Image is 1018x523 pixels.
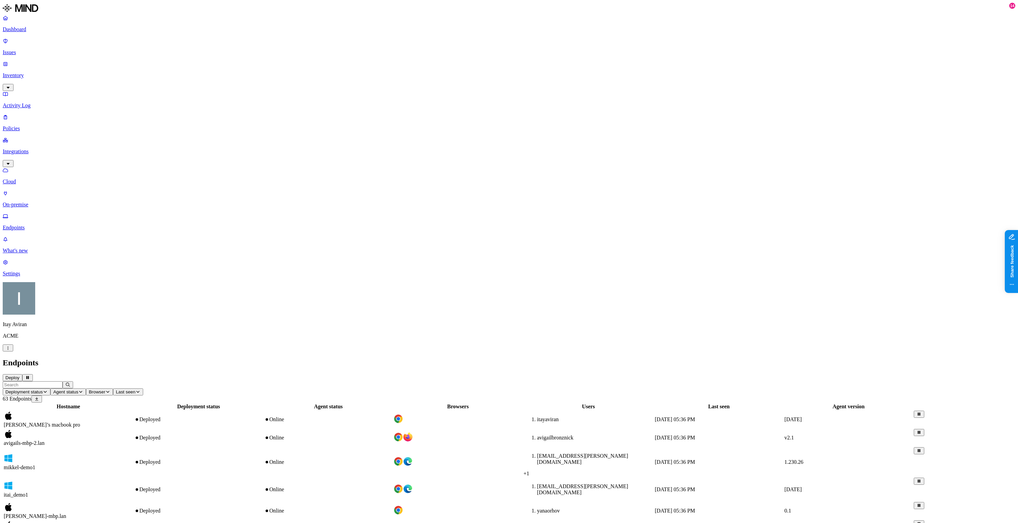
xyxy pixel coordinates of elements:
[524,471,529,476] span: + 1
[784,508,791,514] span: 0.1
[4,411,13,420] img: macos.svg
[134,435,263,441] div: Deployed
[3,248,1015,254] p: What's new
[3,202,1015,208] p: On-premise
[4,404,133,410] div: Hostname
[264,486,393,493] div: Online
[784,459,803,465] span: 1.230.26
[4,481,13,491] img: windows.svg
[3,167,1015,185] a: Cloud
[655,459,695,465] span: [DATE] 05:36 PM
[3,15,1015,32] a: Dashboard
[784,435,794,440] span: v2.1
[3,259,1015,277] a: Settings
[53,389,78,394] span: Agent status
[3,103,1015,109] p: Activity Log
[264,416,393,423] div: Online
[264,404,393,410] div: Agent status
[784,404,913,410] div: Agent version
[394,505,403,515] img: chrome.svg
[3,72,1015,78] p: Inventory
[394,414,403,424] img: chrome.svg
[134,404,263,410] div: Deployment status
[4,440,44,446] span: avigails-mbp-2.lan
[3,225,1015,231] p: Endpoints
[264,508,393,514] div: Online
[3,3,1015,15] a: MIND
[3,126,1015,132] p: Policies
[3,396,31,402] span: 63 Endpoints
[537,508,560,514] span: yanaorhov
[3,114,1015,132] a: Policies
[3,358,1015,367] h2: Endpoints
[403,432,413,442] img: firefox.svg
[3,374,22,381] button: Deploy
[4,422,80,428] span: [PERSON_NAME]’s macbook pro
[3,61,1015,90] a: Inventory
[3,149,1015,155] p: Integrations
[3,190,1015,208] a: On-premise
[134,486,263,493] div: Deployed
[537,483,628,495] span: [EMAIL_ADDRESS][PERSON_NAME][DOMAIN_NAME]
[655,435,695,440] span: [DATE] 05:36 PM
[394,457,403,466] img: chrome.svg
[134,459,263,465] div: Deployed
[264,435,393,441] div: Online
[655,416,695,422] span: [DATE] 05:36 PM
[394,484,403,494] img: chrome.svg
[3,26,1015,32] p: Dashboard
[537,416,559,422] span: itayaviran
[3,3,38,14] img: MIND
[5,389,43,394] span: Deployment status
[394,432,403,442] img: chrome.svg
[537,435,574,440] span: avigailbronznick
[3,213,1015,231] a: Endpoints
[134,416,263,423] div: Deployed
[403,484,413,494] img: edge.svg
[537,453,628,465] span: [EMAIL_ADDRESS][PERSON_NAME][DOMAIN_NAME]
[3,236,1015,254] a: What's new
[655,404,783,410] div: Last seen
[4,429,13,439] img: macos.svg
[3,333,1015,339] p: ACME
[784,416,802,422] span: [DATE]
[3,38,1015,55] a: Issues
[3,137,1015,166] a: Integrations
[89,389,105,394] span: Browser
[4,502,13,512] img: macos.svg
[3,282,35,315] img: Itay Aviran
[4,464,35,470] span: mikkel-demo1
[655,486,695,492] span: [DATE] 05:36 PM
[4,492,28,498] span: itai_demo1
[524,404,654,410] div: Users
[116,389,135,394] span: Last seen
[394,404,522,410] div: Browsers
[3,381,63,388] input: Search
[3,49,1015,55] p: Issues
[784,486,802,492] span: [DATE]
[655,508,695,514] span: [DATE] 05:36 PM
[1009,3,1015,9] div: 14
[4,513,66,519] span: [PERSON_NAME]-mbp.lan
[3,91,1015,109] a: Activity Log
[403,457,413,466] img: edge.svg
[134,508,263,514] div: Deployed
[3,271,1015,277] p: Settings
[4,454,13,463] img: windows.svg
[264,459,393,465] div: Online
[3,179,1015,185] p: Cloud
